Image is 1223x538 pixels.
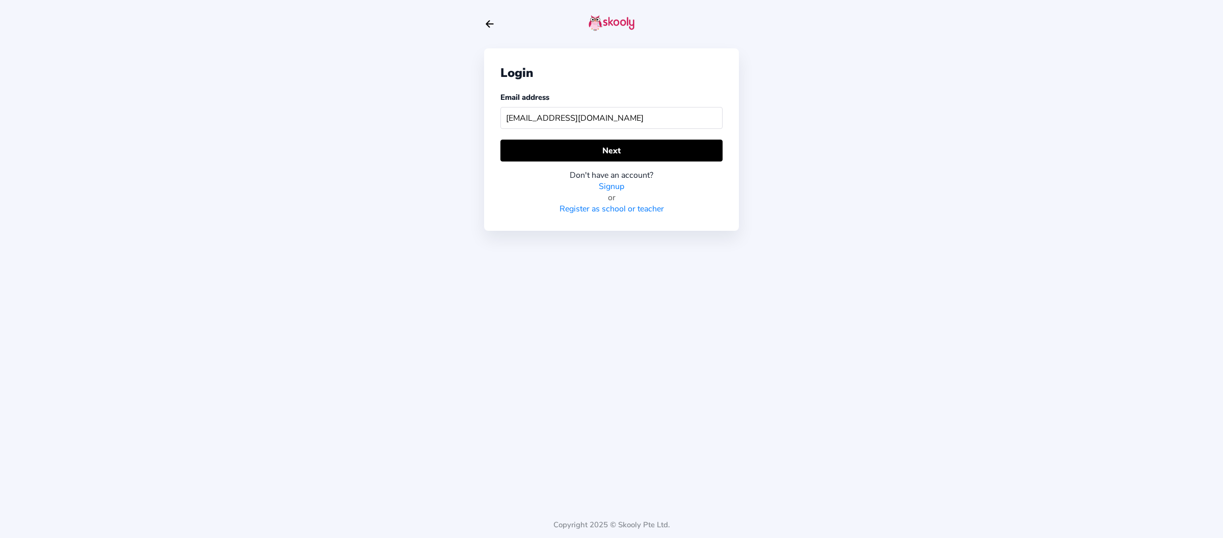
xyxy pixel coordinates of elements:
a: Signup [599,181,624,192]
div: Login [500,65,723,81]
div: Don't have an account? [500,170,723,181]
button: arrow back outline [484,18,495,30]
button: Next [500,140,723,162]
input: Your email address [500,107,723,129]
label: Email address [500,92,549,102]
div: or [500,192,723,203]
img: skooly-logo.png [589,15,634,31]
a: Register as school or teacher [560,203,664,214]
